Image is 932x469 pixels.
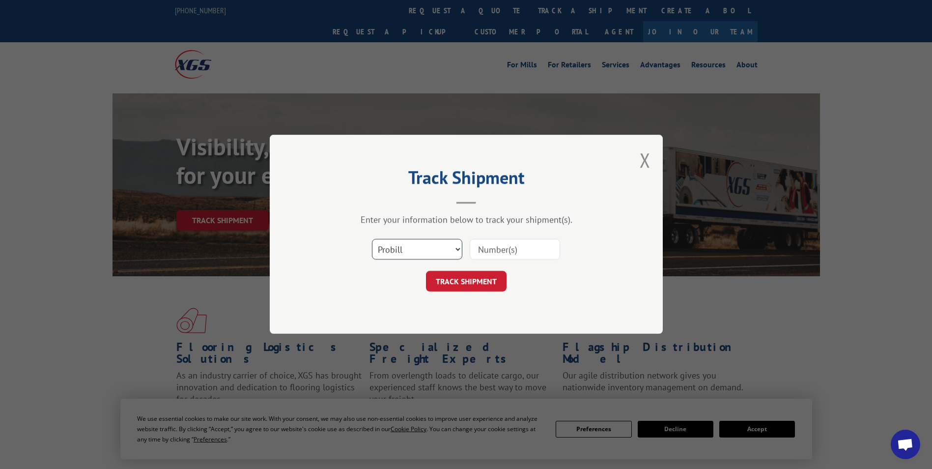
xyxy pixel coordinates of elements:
button: Close modal [640,147,650,173]
button: TRACK SHIPMENT [426,271,507,292]
div: Enter your information below to track your shipment(s). [319,214,614,226]
input: Number(s) [470,239,560,260]
div: Open chat [891,430,920,459]
h2: Track Shipment [319,171,614,189]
